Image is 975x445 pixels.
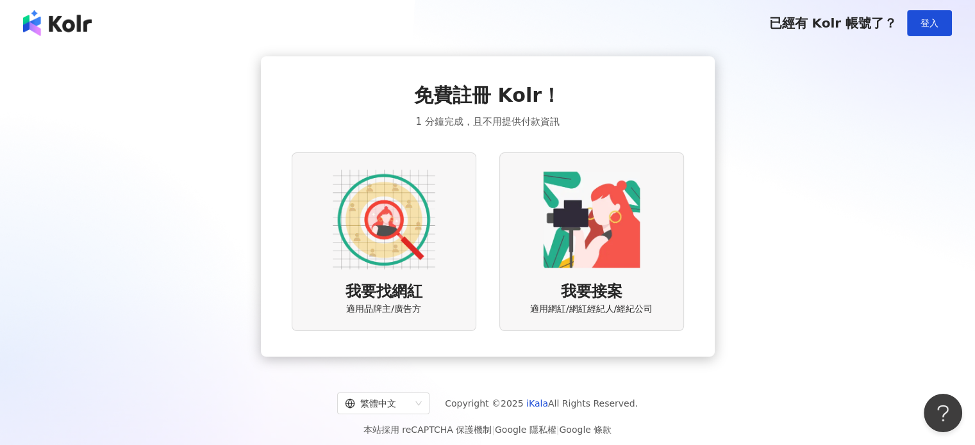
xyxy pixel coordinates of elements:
span: 登入 [921,18,938,28]
img: AD identity option [333,168,435,271]
span: 已經有 Kolr 帳號了？ [769,15,897,31]
span: 1 分鐘完成，且不用提供付款資訊 [415,114,559,129]
a: Google 條款 [559,425,612,435]
span: 適用網紅/網紅經紀人/經紀公司 [530,303,653,316]
span: | [492,425,495,435]
span: Copyright © 2025 All Rights Reserved. [445,396,638,411]
img: KOL identity option [540,168,643,271]
span: 適用品牌主/廣告方 [346,303,421,316]
iframe: Help Scout Beacon - Open [924,394,962,432]
div: 繁體中文 [345,393,410,414]
a: Google 隱私權 [495,425,556,435]
span: 免費註冊 Kolr！ [414,82,561,109]
span: 我要找網紅 [346,281,422,303]
button: 登入 [907,10,952,36]
span: 我要接案 [561,281,622,303]
span: | [556,425,560,435]
img: logo [23,10,92,36]
span: 本站採用 reCAPTCHA 保護機制 [363,422,612,437]
a: iKala [526,398,548,409]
